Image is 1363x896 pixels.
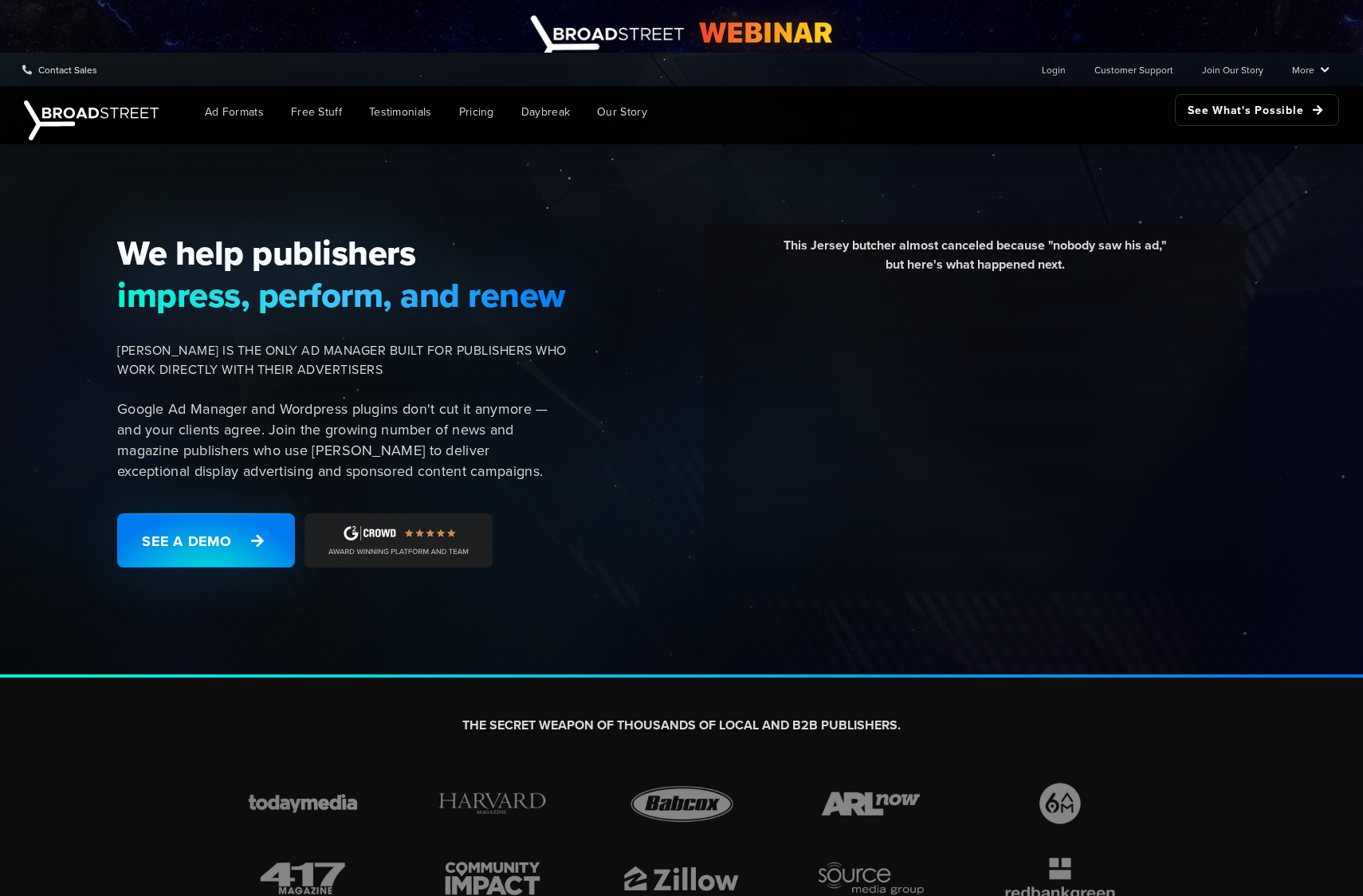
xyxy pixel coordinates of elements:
img: Broadstreet | The Ad Manager for Small Publishers [24,100,159,140]
span: Ad Formats [205,104,264,120]
a: Customer Support [1094,53,1173,85]
a: Testimonials [357,94,444,130]
a: Ad Formats [193,94,276,130]
span: impress, perform, and renew [117,274,567,316]
span: [PERSON_NAME] IS THE ONLY AD MANAGER BUILT FOR PUBLISHERS WHO WORK DIRECTLY WITH THEIR ADVERTISERS [117,341,567,379]
span: Our Story [597,104,647,120]
iframe: YouTube video player [716,286,1234,577]
a: Contact Sales [22,53,97,85]
span: We help publishers [117,232,567,273]
a: More [1292,53,1330,85]
img: brand-icon [426,779,559,828]
a: See a Demo [117,513,295,568]
a: Join Our Story [1202,53,1263,85]
a: Free Stuff [279,94,354,130]
img: brand-icon [615,779,748,828]
a: Our Story [585,94,659,130]
span: Free Stuff [291,104,342,120]
h2: THE SECRET WEAPON OF THOUSANDS OF LOCAL AND B2B PUBLISHERS. [237,717,1126,734]
a: See What's Possible [1175,94,1339,126]
img: brand-icon [237,779,369,828]
span: Daybreak [521,104,570,120]
div: This Jersey butcher almost canceled because "nobody saw his ad," but here's what happened next. [716,236,1234,286]
span: Pricing [459,104,494,120]
p: Google Ad Manager and Wordpress plugins don't cut it anymore — and your clients agree. Join the g... [117,399,567,481]
nav: Main [167,86,1339,138]
a: Login [1042,53,1066,85]
a: Daybreak [509,94,582,130]
span: Testimonials [369,104,432,120]
img: brand-icon [805,779,937,828]
a: Pricing [447,94,506,130]
img: brand-icon [994,779,1126,828]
